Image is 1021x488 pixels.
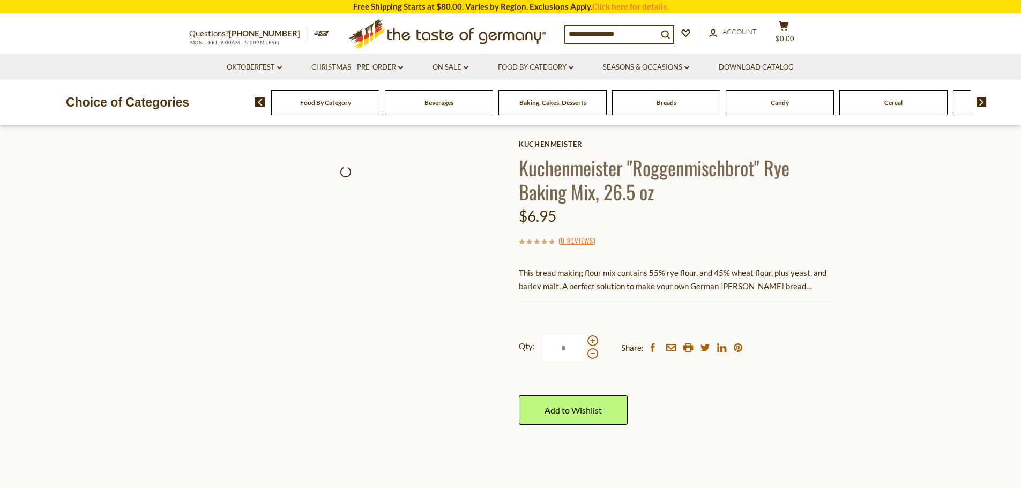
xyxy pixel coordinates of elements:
[621,341,644,355] span: Share:
[189,27,308,41] p: Questions?
[189,40,280,46] span: MON - FRI, 9:00AM - 5:00PM (EST)
[722,27,757,36] span: Account
[519,155,832,204] h1: Kuchenmeister "Roggenmischbrot" Rye Baking Mix, 26.5 oz
[433,62,468,73] a: On Sale
[424,99,453,107] a: Beverages
[592,2,668,11] a: Click here for details.
[884,99,903,107] a: Cereal
[771,99,789,107] a: Candy
[498,62,573,73] a: Food By Category
[519,207,556,225] span: $6.95
[719,62,794,73] a: Download Catalog
[542,333,586,363] input: Qty:
[657,99,676,107] a: Breads
[519,140,832,148] a: Kuchenmeister
[300,99,351,107] a: Food By Category
[311,62,403,73] a: Christmas - PRE-ORDER
[519,395,628,425] a: Add to Wishlist
[776,34,794,43] span: $0.00
[768,21,800,48] button: $0.00
[519,340,535,353] strong: Qty:
[603,62,689,73] a: Seasons & Occasions
[255,97,265,107] img: previous arrow
[558,235,595,246] span: ( )
[561,235,593,247] a: 0 Reviews
[519,99,586,107] a: Baking, Cakes, Desserts
[227,62,282,73] a: Oktoberfest
[229,28,300,38] a: [PHONE_NUMBER]
[519,266,832,293] p: This bread making flour mix contains 55% rye flour, and 45% wheat flour, plus yeast, and barley m...
[977,97,987,107] img: next arrow
[709,26,757,38] a: Account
